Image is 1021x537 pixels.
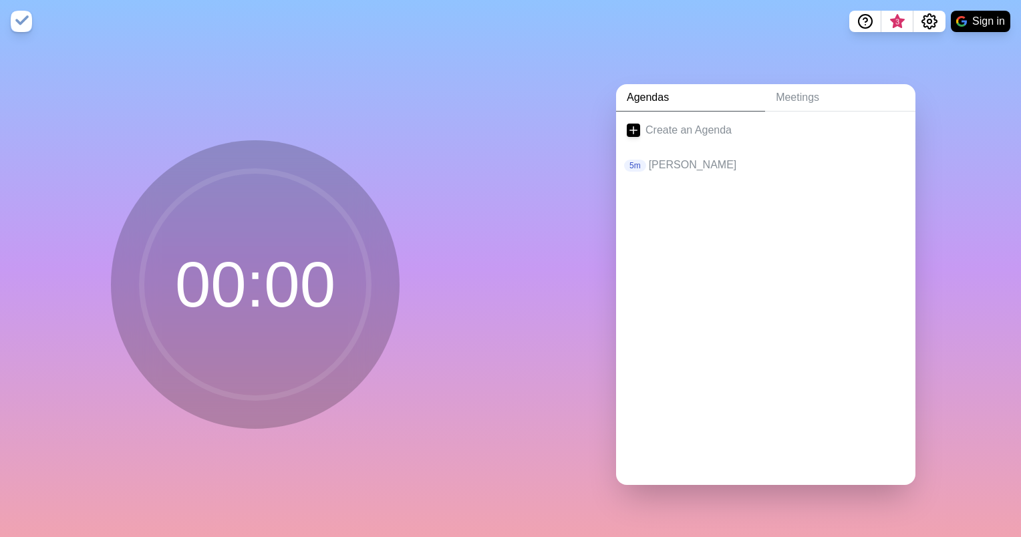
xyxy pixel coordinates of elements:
p: [PERSON_NAME] [649,157,905,173]
button: What’s new [881,11,913,32]
a: Meetings [765,84,915,112]
button: Sign in [951,11,1010,32]
button: Settings [913,11,945,32]
img: google logo [956,16,967,27]
img: timeblocks logo [11,11,32,32]
a: Create an Agenda [616,112,915,149]
p: 5m [624,160,646,172]
span: 3 [892,17,903,27]
a: Agendas [616,84,765,112]
button: Help [849,11,881,32]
